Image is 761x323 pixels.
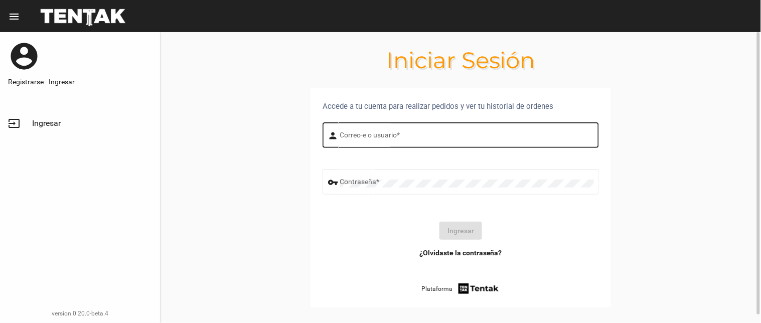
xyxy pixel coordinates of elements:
a: ¿Olvidaste la contraseña? [419,248,502,258]
mat-icon: input [8,117,20,129]
span: Plataforma [421,284,452,294]
button: Ingresar [439,222,482,240]
img: tentak-firm.png [457,282,500,295]
span: Ingresar [32,118,61,128]
mat-icon: vpn_key [328,177,340,189]
h1: Iniciar Sesión [161,52,761,68]
div: Accede a tu cuenta para realizar pedidos y ver tu historial de ordenes [323,100,599,112]
div: version 0.20.0-beta.4 [8,308,152,318]
a: Plataforma [421,282,500,295]
a: Registrarse - Ingresar [8,77,152,87]
mat-icon: account_circle [8,40,40,72]
mat-icon: person [328,130,340,142]
mat-icon: menu [8,11,20,23]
